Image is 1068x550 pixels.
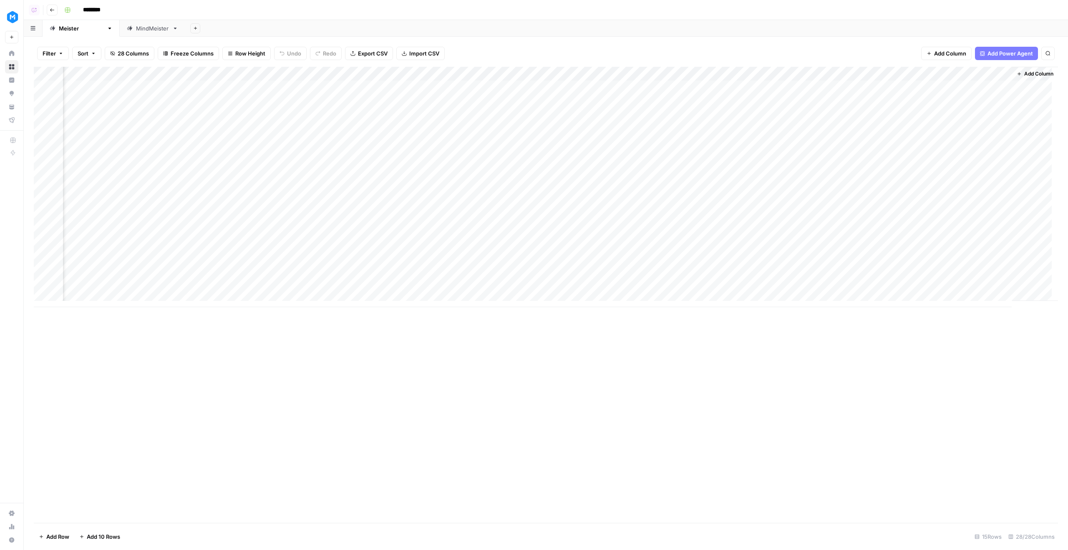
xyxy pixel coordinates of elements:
span: 28 Columns [118,49,149,58]
span: Export CSV [358,49,388,58]
div: 28/28 Columns [1005,530,1058,543]
span: Row Height [235,49,265,58]
div: MindMeister [136,24,169,33]
button: Freeze Columns [158,47,219,60]
span: Import CSV [409,49,439,58]
a: [PERSON_NAME] [43,20,120,37]
span: Redo [323,49,336,58]
span: Add Row [46,532,69,541]
a: Opportunities [5,87,18,100]
button: 28 Columns [105,47,154,60]
a: Settings [5,507,18,520]
img: MeisterTask Logo [5,10,20,25]
button: Filter [37,47,69,60]
span: Filter [43,49,56,58]
button: Add Power Agent [975,47,1038,60]
button: Add Column [921,47,972,60]
a: Insights [5,73,18,87]
span: Add Column [934,49,966,58]
a: Home [5,47,18,60]
span: Add Power Agent [987,49,1033,58]
button: Add Column [1013,68,1057,79]
button: Workspace: MeisterTask [5,7,18,28]
button: Import CSV [396,47,445,60]
span: Sort [78,49,88,58]
button: Redo [310,47,342,60]
button: Add Row [34,530,74,543]
div: 15 Rows [971,530,1005,543]
button: Add 10 Rows [74,530,125,543]
button: Sort [72,47,101,60]
div: [PERSON_NAME] [59,24,103,33]
a: Usage [5,520,18,533]
button: Undo [274,47,307,60]
span: Freeze Columns [171,49,214,58]
a: Your Data [5,100,18,114]
a: Flightpath [5,114,18,127]
a: Browse [5,60,18,73]
button: Row Height [222,47,271,60]
button: Export CSV [345,47,393,60]
span: Add 10 Rows [87,532,120,541]
span: Add Column [1024,70,1053,78]
a: MindMeister [120,20,185,37]
span: Undo [287,49,301,58]
button: Help + Support [5,533,18,547]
